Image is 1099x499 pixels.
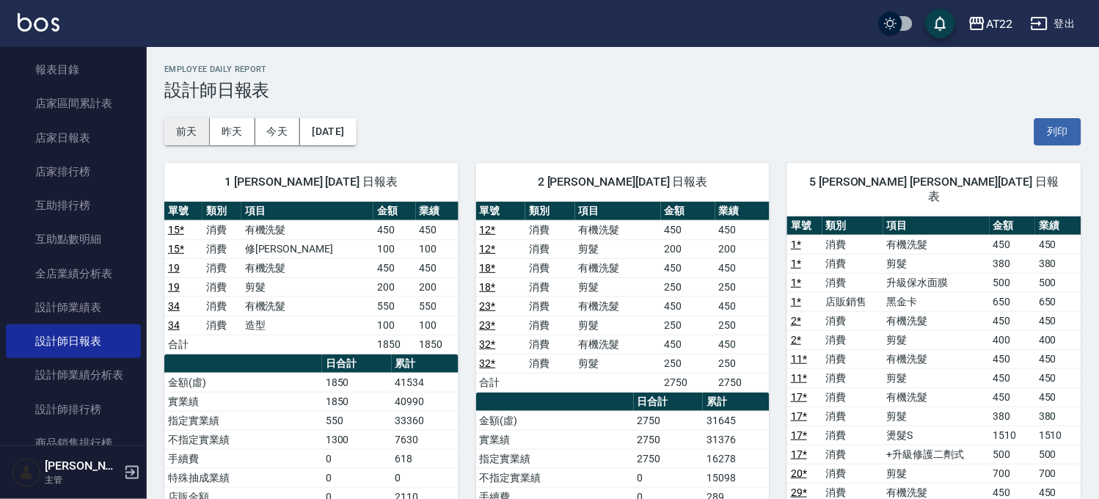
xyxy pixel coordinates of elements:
td: 有機洗髮 [575,220,661,239]
a: 全店業績分析表 [6,257,141,291]
td: 31645 [703,411,770,430]
td: 消費 [822,273,883,292]
td: 有機洗髮 [575,258,661,277]
td: 550 [416,296,459,316]
td: 剪髮 [883,407,990,426]
td: 380 [1035,407,1081,426]
td: 消費 [202,277,241,296]
th: 日合計 [322,354,392,374]
a: 報表目錄 [6,53,141,87]
td: 有機洗髮 [883,311,990,330]
td: 不指定實業績 [476,468,634,487]
th: 項目 [883,216,990,236]
a: 商品銷售排行榜 [6,426,141,460]
p: 主管 [45,473,120,487]
button: save [926,9,955,38]
a: 19 [168,281,180,293]
div: AT22 [986,15,1013,33]
td: 450 [1035,349,1081,368]
td: 550 [373,296,416,316]
td: 450 [1035,387,1081,407]
span: 2 [PERSON_NAME][DATE] 日報表 [494,175,753,189]
td: 650 [1035,292,1081,311]
td: 手續費 [164,449,322,468]
td: 指定實業績 [164,411,322,430]
td: 450 [1035,311,1081,330]
span: 5 [PERSON_NAME] [PERSON_NAME][DATE] 日報表 [805,175,1064,204]
td: 400 [1035,330,1081,349]
td: 500 [1035,273,1081,292]
td: 400 [990,330,1036,349]
td: 燙髮S [883,426,990,445]
button: 登出 [1025,10,1081,37]
a: 店家排行榜 [6,155,141,189]
td: 剪髮 [883,254,990,273]
td: 1850 [416,335,459,354]
td: 剪髮 [575,316,661,335]
td: 消費 [822,426,883,445]
td: 消費 [202,316,241,335]
td: 消費 [822,349,883,368]
td: 100 [416,239,459,258]
th: 日合計 [634,393,704,412]
td: 0 [392,468,459,487]
td: 消費 [525,335,574,354]
td: 特殊抽成業績 [164,468,322,487]
td: 450 [715,258,770,277]
td: 消費 [525,316,574,335]
td: 金額(虛) [476,411,634,430]
td: 修[PERSON_NAME] [241,239,373,258]
td: 500 [990,273,1036,292]
td: 250 [661,277,715,296]
td: 消費 [202,258,241,277]
td: 700 [990,464,1036,483]
th: 單號 [164,202,202,221]
td: 消費 [822,368,883,387]
span: 1 [PERSON_NAME] [DATE] 日報表 [182,175,441,189]
button: [DATE] [300,118,356,145]
td: 消費 [202,239,241,258]
td: 1850 [373,335,416,354]
td: 200 [661,239,715,258]
td: 剪髮 [883,368,990,387]
td: 有機洗髮 [883,387,990,407]
td: 合計 [164,335,202,354]
a: 34 [168,300,180,312]
td: 450 [990,368,1036,387]
td: 有機洗髮 [575,335,661,354]
td: 450 [661,220,715,239]
td: 100 [416,316,459,335]
td: 消費 [525,277,574,296]
td: 33360 [392,411,459,430]
td: 0 [322,468,392,487]
td: 31376 [703,430,770,449]
td: 消費 [822,387,883,407]
h2: Employee Daily Report [164,65,1081,74]
td: 造型 [241,316,373,335]
td: 450 [715,335,770,354]
td: 450 [990,349,1036,368]
a: 34 [168,319,180,331]
a: 設計師業績表 [6,291,141,324]
th: 單號 [476,202,525,221]
td: 店販銷售 [822,292,883,311]
a: 設計師排行榜 [6,393,141,426]
td: 有機洗髮 [883,235,990,254]
button: 列印 [1034,118,1081,145]
td: 1510 [990,426,1036,445]
button: 今天 [255,118,301,145]
td: 250 [715,354,770,373]
td: 消費 [822,311,883,330]
td: 41534 [392,373,459,392]
th: 類別 [822,216,883,236]
td: 消費 [822,330,883,349]
td: 實業績 [164,392,322,411]
td: 450 [990,235,1036,254]
td: 黑金卡 [883,292,990,311]
h5: [PERSON_NAME] [45,459,120,473]
td: 200 [715,239,770,258]
td: 不指定實業績 [164,430,322,449]
td: 有機洗髮 [575,296,661,316]
td: 消費 [525,354,574,373]
a: 店家日報表 [6,121,141,155]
